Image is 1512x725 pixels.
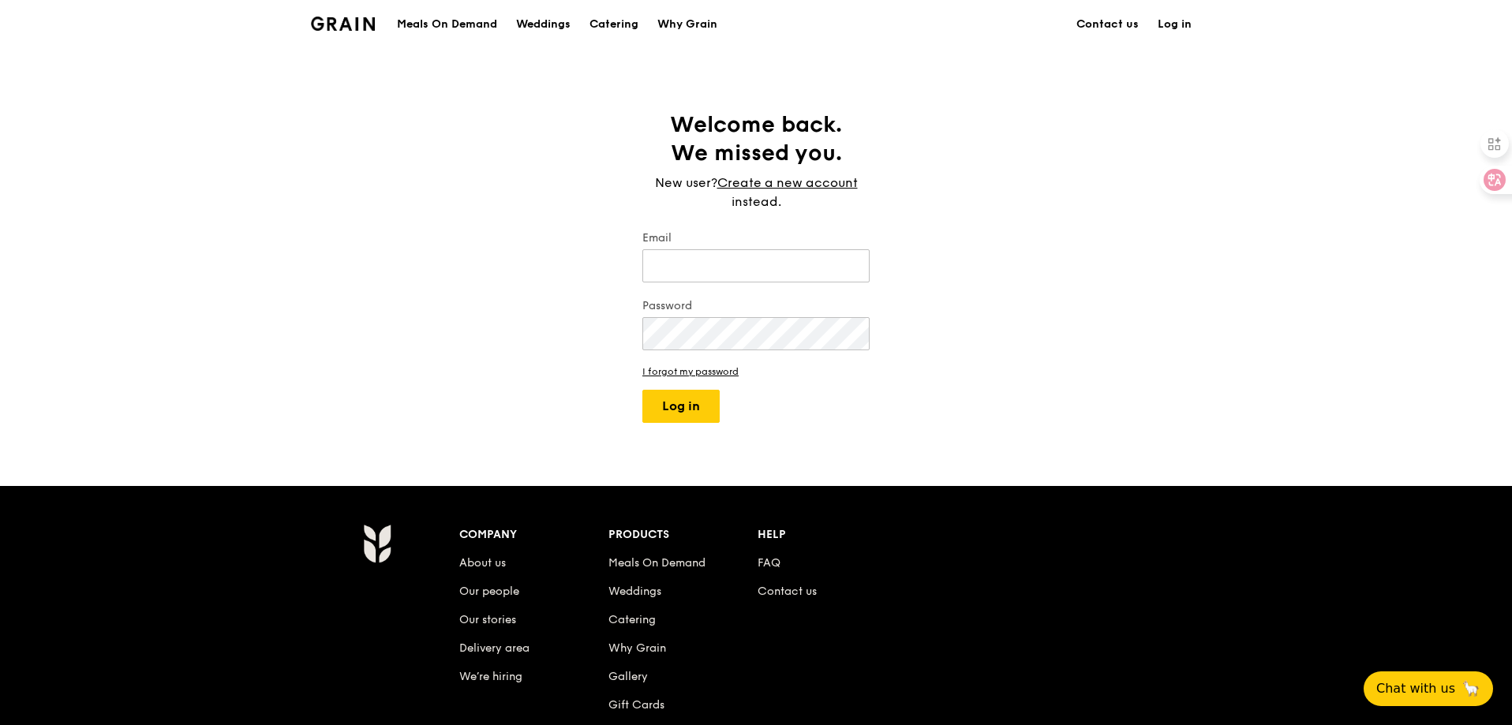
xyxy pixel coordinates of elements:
img: Grain [311,17,375,31]
div: Catering [589,1,638,48]
a: Delivery area [459,641,530,655]
div: Weddings [516,1,571,48]
a: I forgot my password [642,366,870,377]
a: Log in [1148,1,1201,48]
a: Our stories [459,613,516,626]
a: Contact us [758,585,817,598]
a: Our people [459,585,519,598]
div: Products [608,524,758,546]
div: Why Grain [657,1,717,48]
span: 🦙 [1461,679,1480,698]
a: Weddings [507,1,580,48]
a: Weddings [608,585,661,598]
a: Why Grain [608,641,666,655]
button: Chat with us🦙 [1364,671,1493,706]
div: Help [758,524,907,546]
a: FAQ [758,556,780,570]
span: Chat with us [1376,679,1455,698]
div: Meals On Demand [397,1,497,48]
span: New user? [655,175,717,190]
button: Log in [642,390,720,423]
a: About us [459,556,506,570]
a: Catering [580,1,648,48]
a: Why Grain [648,1,727,48]
a: Meals On Demand [608,556,705,570]
label: Email [642,230,870,246]
span: instead. [732,194,781,209]
img: Grain [363,524,391,563]
a: We’re hiring [459,670,522,683]
a: Catering [608,613,656,626]
label: Password [642,298,870,314]
h1: Welcome back. We missed you. [642,110,870,167]
div: Company [459,524,608,546]
a: Gallery [608,670,648,683]
a: Create a new account [717,174,858,192]
a: Contact us [1067,1,1148,48]
a: Gift Cards [608,698,664,712]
